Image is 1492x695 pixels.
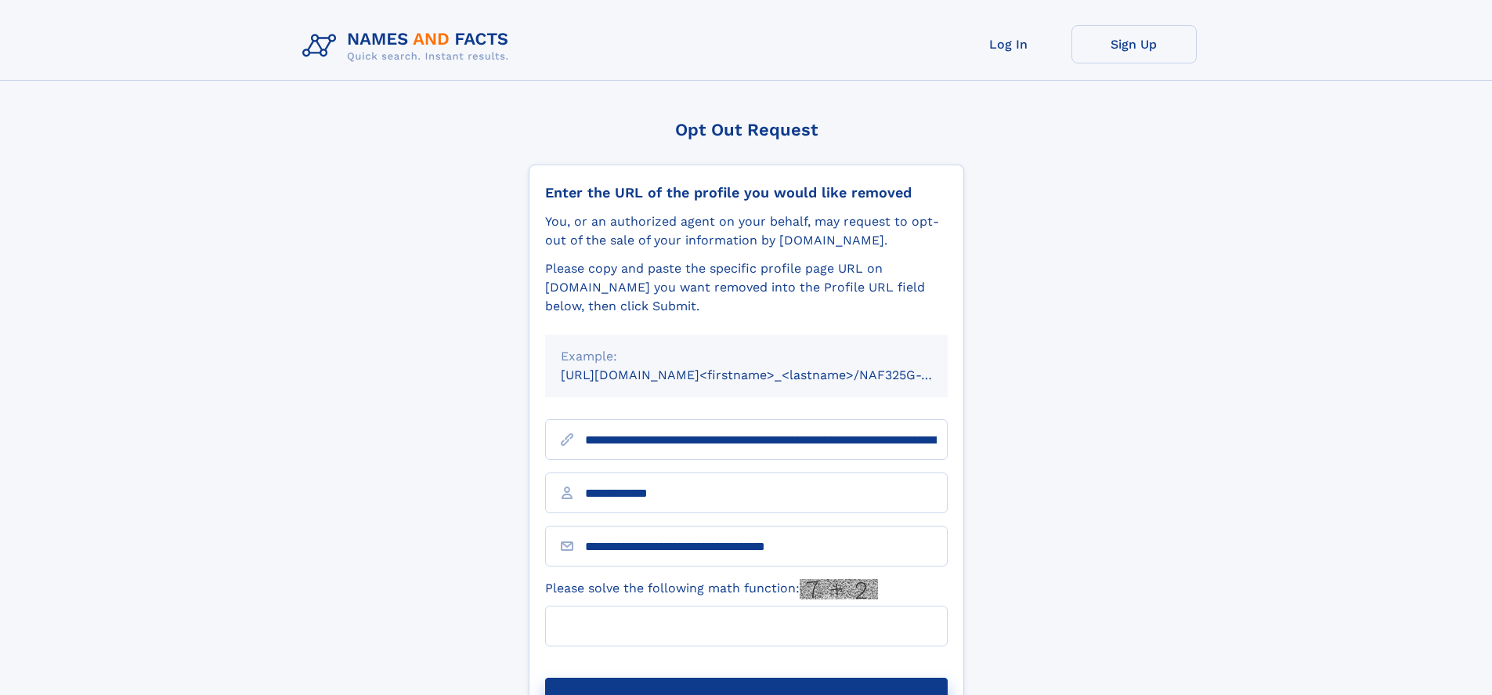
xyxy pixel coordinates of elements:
[545,259,948,316] div: Please copy and paste the specific profile page URL on [DOMAIN_NAME] you want removed into the Pr...
[561,367,977,382] small: [URL][DOMAIN_NAME]<firstname>_<lastname>/NAF325G-xxxxxxxx
[946,25,1071,63] a: Log In
[561,347,932,366] div: Example:
[296,25,522,67] img: Logo Names and Facts
[529,120,964,139] div: Opt Out Request
[545,579,878,599] label: Please solve the following math function:
[545,184,948,201] div: Enter the URL of the profile you would like removed
[1071,25,1197,63] a: Sign Up
[545,212,948,250] div: You, or an authorized agent on your behalf, may request to opt-out of the sale of your informatio...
